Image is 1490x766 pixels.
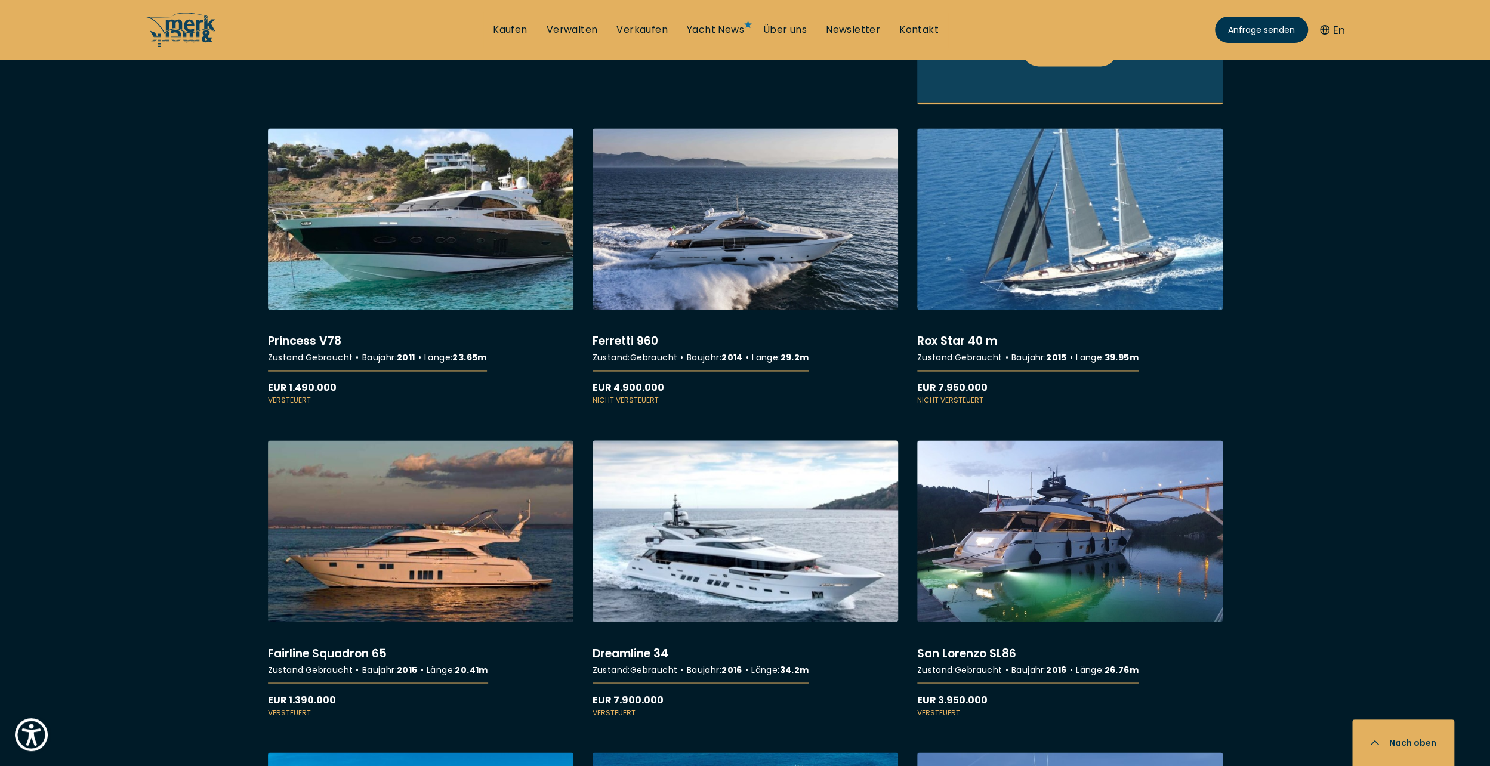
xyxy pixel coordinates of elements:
[763,23,807,36] a: Über uns
[493,23,527,36] a: Kaufen
[593,128,898,406] a: More details aboutFerretti 960
[593,440,898,718] a: More details aboutDreamline 34
[826,23,880,36] a: Newsletter
[1320,22,1345,38] button: En
[1215,17,1308,43] a: Anfrage senden
[1352,719,1454,766] button: Nach oben
[687,23,744,36] a: Yacht News
[268,128,573,406] a: More details aboutPrincess V78
[917,128,1223,406] a: More details aboutRox Star 40 m
[917,440,1223,718] a: More details aboutSan Lorenzo SL86
[12,715,51,754] button: Show Accessibility Preferences
[268,440,573,718] a: More details aboutFairline Squadron 65
[1228,24,1295,36] span: Anfrage senden
[899,23,939,36] a: Kontakt
[616,23,668,36] a: Verkaufen
[547,23,598,36] a: Verwalten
